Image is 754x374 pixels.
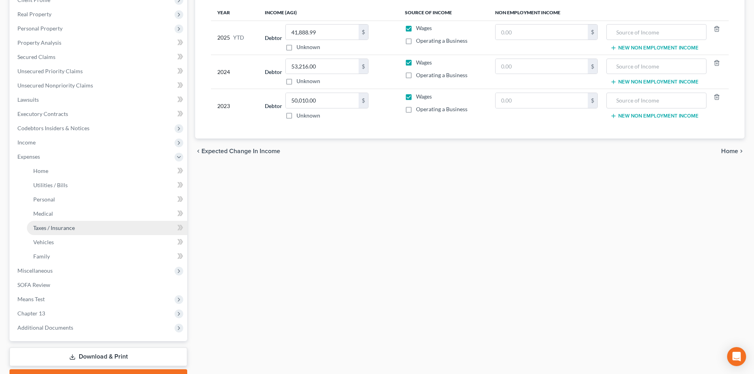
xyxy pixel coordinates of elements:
[286,93,359,108] input: 0.00
[195,148,201,154] i: chevron_left
[17,68,83,74] span: Unsecured Priority Claims
[201,148,280,154] span: Expected Change in Income
[265,34,282,42] label: Debtor
[17,11,51,17] span: Real Property
[11,64,187,78] a: Unsecured Priority Claims
[286,59,359,74] input: 0.00
[17,25,63,32] span: Personal Property
[496,59,588,74] input: 0.00
[33,253,50,260] span: Family
[17,110,68,117] span: Executory Contracts
[27,164,187,178] a: Home
[286,25,359,40] input: 0.00
[721,148,745,154] button: Home chevron_right
[33,182,68,188] span: Utilities / Bills
[217,24,252,51] div: 2025
[33,224,75,231] span: Taxes / Insurance
[17,310,45,317] span: Chapter 13
[489,5,729,21] th: Non Employment Income
[11,278,187,292] a: SOFA Review
[27,178,187,192] a: Utilities / Bills
[588,25,597,40] div: $
[416,25,432,31] span: Wages
[721,148,738,154] span: Home
[359,25,368,40] div: $
[195,148,280,154] button: chevron_left Expected Change in Income
[11,50,187,64] a: Secured Claims
[17,125,89,131] span: Codebtors Insiders & Notices
[359,93,368,108] div: $
[416,106,467,112] span: Operating a Business
[17,39,61,46] span: Property Analysis
[258,5,398,21] th: Income (AGI)
[17,324,73,331] span: Additional Documents
[416,93,432,100] span: Wages
[611,25,702,40] input: Source of Income
[33,167,48,174] span: Home
[611,59,702,74] input: Source of Income
[727,347,746,366] div: Open Intercom Messenger
[27,249,187,264] a: Family
[359,59,368,74] div: $
[496,25,588,40] input: 0.00
[11,107,187,121] a: Executory Contracts
[33,239,54,245] span: Vehicles
[33,196,55,203] span: Personal
[11,93,187,107] a: Lawsuits
[17,267,53,274] span: Miscellaneous
[27,221,187,235] a: Taxes / Insurance
[416,72,467,78] span: Operating a Business
[588,59,597,74] div: $
[610,113,699,119] button: New Non Employment Income
[738,148,745,154] i: chevron_right
[17,96,39,103] span: Lawsuits
[211,5,258,21] th: Year
[11,78,187,93] a: Unsecured Nonpriority Claims
[610,45,699,51] button: New Non Employment Income
[416,37,467,44] span: Operating a Business
[17,296,45,302] span: Means Test
[265,68,282,76] label: Debtor
[496,93,588,108] input: 0.00
[27,192,187,207] a: Personal
[296,43,320,51] label: Unknown
[17,53,55,60] span: Secured Claims
[11,36,187,50] a: Property Analysis
[296,77,320,85] label: Unknown
[17,139,36,146] span: Income
[588,93,597,108] div: $
[17,153,40,160] span: Expenses
[17,281,50,288] span: SOFA Review
[265,102,282,110] label: Debtor
[27,235,187,249] a: Vehicles
[233,34,244,42] span: YTD
[611,93,702,108] input: Source of Income
[33,210,53,217] span: Medical
[217,93,252,120] div: 2023
[27,207,187,221] a: Medical
[416,59,432,66] span: Wages
[17,82,93,89] span: Unsecured Nonpriority Claims
[399,5,489,21] th: Source of Income
[296,112,320,120] label: Unknown
[9,347,187,366] a: Download & Print
[217,59,252,85] div: 2024
[610,79,699,85] button: New Non Employment Income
